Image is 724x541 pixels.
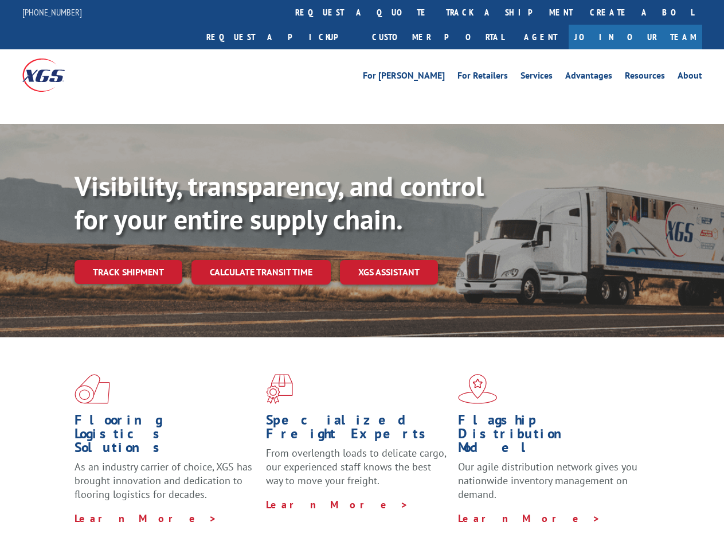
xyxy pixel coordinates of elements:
h1: Flooring Logistics Solutions [75,413,257,460]
a: [PHONE_NUMBER] [22,6,82,18]
a: XGS ASSISTANT [340,260,438,285]
a: Learn More > [266,498,409,511]
a: For [PERSON_NAME] [363,71,445,84]
img: xgs-icon-focused-on-flooring-red [266,374,293,404]
a: Advantages [565,71,612,84]
img: xgs-icon-total-supply-chain-intelligence-red [75,374,110,404]
span: As an industry carrier of choice, XGS has brought innovation and dedication to flooring logistics... [75,460,252,501]
a: About [678,71,702,84]
img: xgs-icon-flagship-distribution-model-red [458,374,498,404]
a: Services [521,71,553,84]
a: Learn More > [458,512,601,525]
p: From overlength loads to delicate cargo, our experienced staff knows the best way to move your fr... [266,446,449,497]
a: Learn More > [75,512,217,525]
a: Join Our Team [569,25,702,49]
a: Track shipment [75,260,182,284]
span: Our agile distribution network gives you nationwide inventory management on demand. [458,460,637,501]
a: Agent [512,25,569,49]
a: Request a pickup [198,25,363,49]
a: For Retailers [457,71,508,84]
b: Visibility, transparency, and control for your entire supply chain. [75,168,484,237]
h1: Specialized Freight Experts [266,413,449,446]
a: Customer Portal [363,25,512,49]
a: Resources [625,71,665,84]
h1: Flagship Distribution Model [458,413,641,460]
a: Calculate transit time [191,260,331,285]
